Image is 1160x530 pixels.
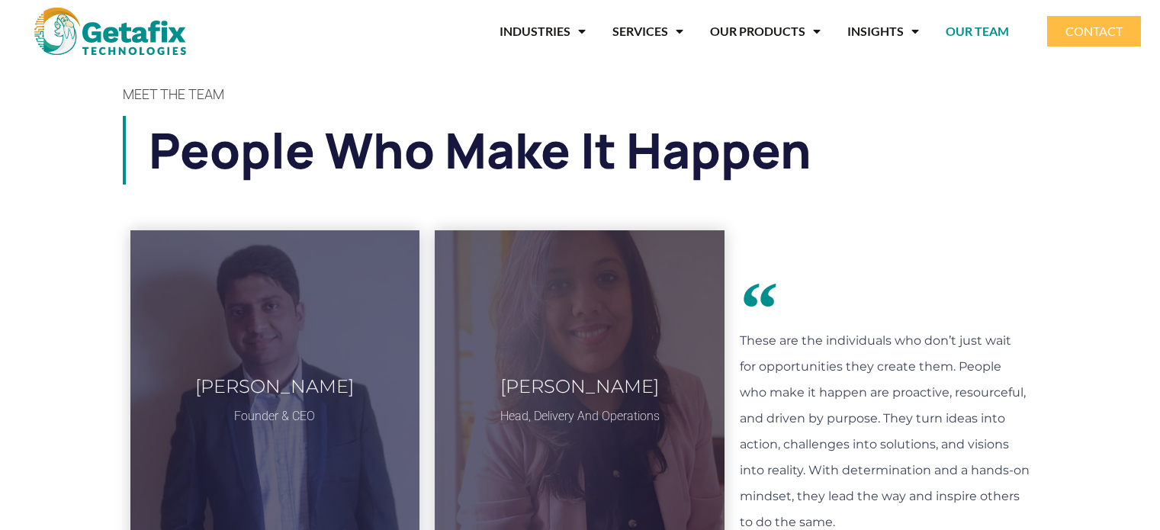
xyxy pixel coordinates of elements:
[946,14,1009,49] a: OUR TEAM
[1065,25,1123,37] span: CONTACT
[500,14,586,49] a: INDUSTRIES
[1047,16,1141,47] a: CONTACT
[228,14,1009,49] nav: Menu
[612,14,683,49] a: SERVICES
[710,14,821,49] a: OUR PRODUCTS
[149,116,1038,185] h1: People who make it happen
[123,87,1038,101] h4: MEET THE TEAM
[847,14,919,49] a: INSIGHTS
[34,8,186,55] img: web and mobile application development company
